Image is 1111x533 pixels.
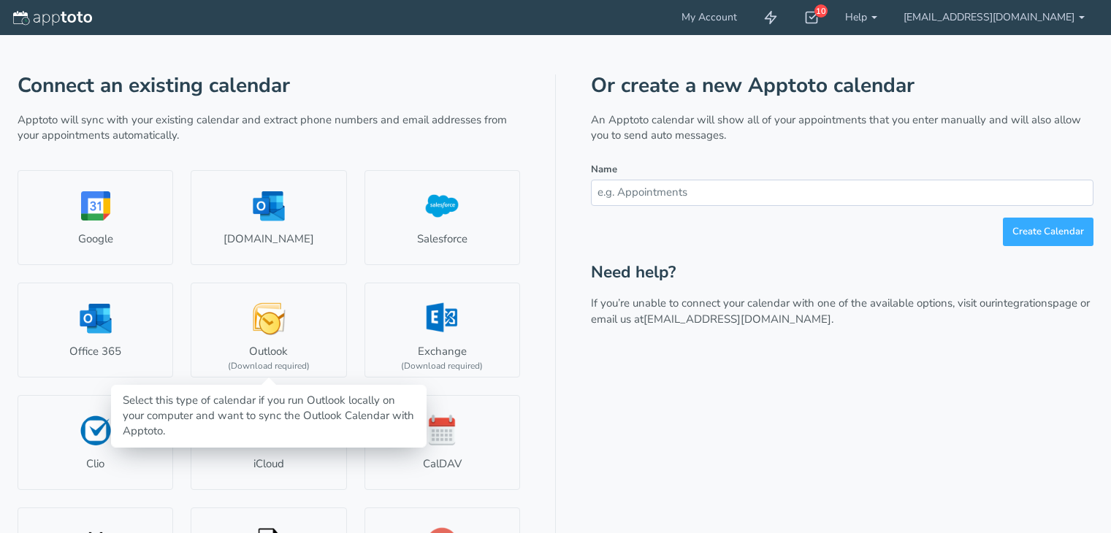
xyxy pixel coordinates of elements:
[814,4,828,18] div: 10
[401,360,483,372] div: (Download required)
[18,395,173,490] a: Clio
[191,170,346,265] a: [DOMAIN_NAME]
[18,74,520,97] h1: Connect an existing calendar
[591,163,617,177] label: Name
[995,296,1053,310] a: integrations
[18,283,173,377] a: Office 365
[364,395,520,490] a: CalDAV
[191,283,346,377] a: Outlook
[18,170,173,265] a: Google
[591,264,1093,282] h2: Need help?
[228,360,310,372] div: (Download required)
[591,296,1093,327] p: If you’re unable to connect your calendar with one of the available options, visit our page or em...
[364,283,520,377] a: Exchange
[644,312,833,326] a: [EMAIL_ADDRESS][DOMAIN_NAME].
[591,74,1093,97] h1: Or create a new Apptoto calendar
[364,170,520,265] a: Salesforce
[18,112,520,144] p: Apptoto will sync with your existing calendar and extract phone numbers and email addresses from ...
[1003,218,1093,246] button: Create Calendar
[123,393,415,440] div: Select this type of calendar if you run Outlook locally on your computer and want to sync the Out...
[591,112,1093,144] p: An Apptoto calendar will show all of your appointments that you enter manually and will also allo...
[13,11,92,26] img: logo-apptoto--white.svg
[591,180,1093,205] input: e.g. Appointments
